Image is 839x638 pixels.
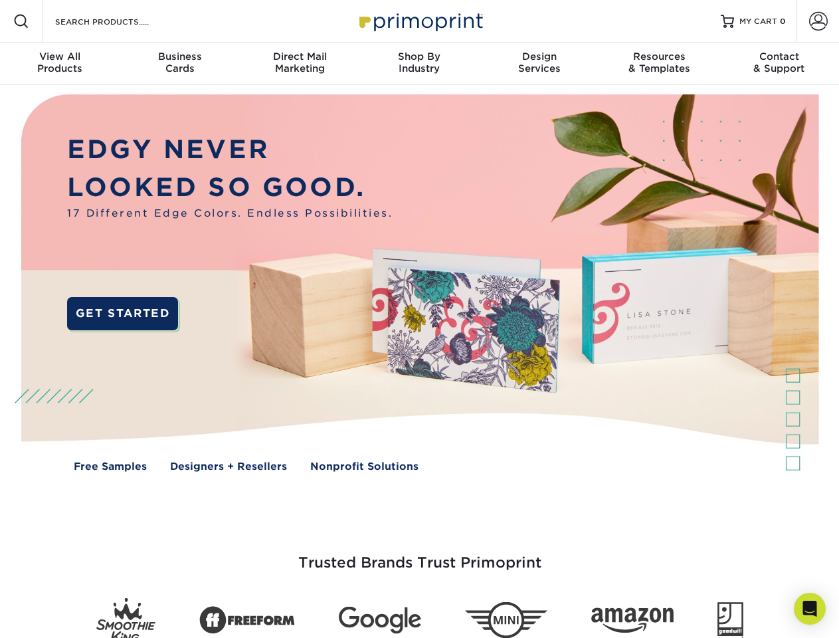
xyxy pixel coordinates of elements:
a: BusinessCards [120,43,239,85]
span: Business [120,51,239,62]
span: 0 [780,17,786,26]
span: Contact [719,51,839,62]
img: Google [339,607,421,634]
div: Open Intercom Messenger [794,593,826,625]
a: Resources& Templates [599,43,719,85]
div: & Templates [599,51,719,74]
div: & Support [719,51,839,74]
a: Designers + Resellers [170,459,287,475]
p: LOOKED SO GOOD. [67,169,393,207]
img: Goodwill [717,602,743,638]
span: 17 Different Edge Colors. Endless Possibilities. [67,206,393,221]
a: Shop ByIndustry [359,43,479,85]
a: GET STARTED [67,297,178,330]
img: Amazon [591,608,674,633]
div: Cards [120,51,239,74]
div: Services [480,51,599,74]
span: Resources [599,51,719,62]
p: EDGY NEVER [67,131,393,169]
div: Industry [359,51,479,74]
span: MY CART [739,16,777,27]
a: Nonprofit Solutions [310,459,419,475]
span: Design [480,51,599,62]
img: Primoprint [353,7,486,35]
span: Direct Mail [240,51,359,62]
input: SEARCH PRODUCTS..... [54,13,183,29]
div: Marketing [240,51,359,74]
h3: Trusted Brands Trust Primoprint [31,522,808,587]
a: DesignServices [480,43,599,85]
iframe: Google Customer Reviews [3,597,113,633]
a: Free Samples [74,459,147,475]
span: Shop By [359,51,479,62]
a: Direct MailMarketing [240,43,359,85]
a: Contact& Support [719,43,839,85]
